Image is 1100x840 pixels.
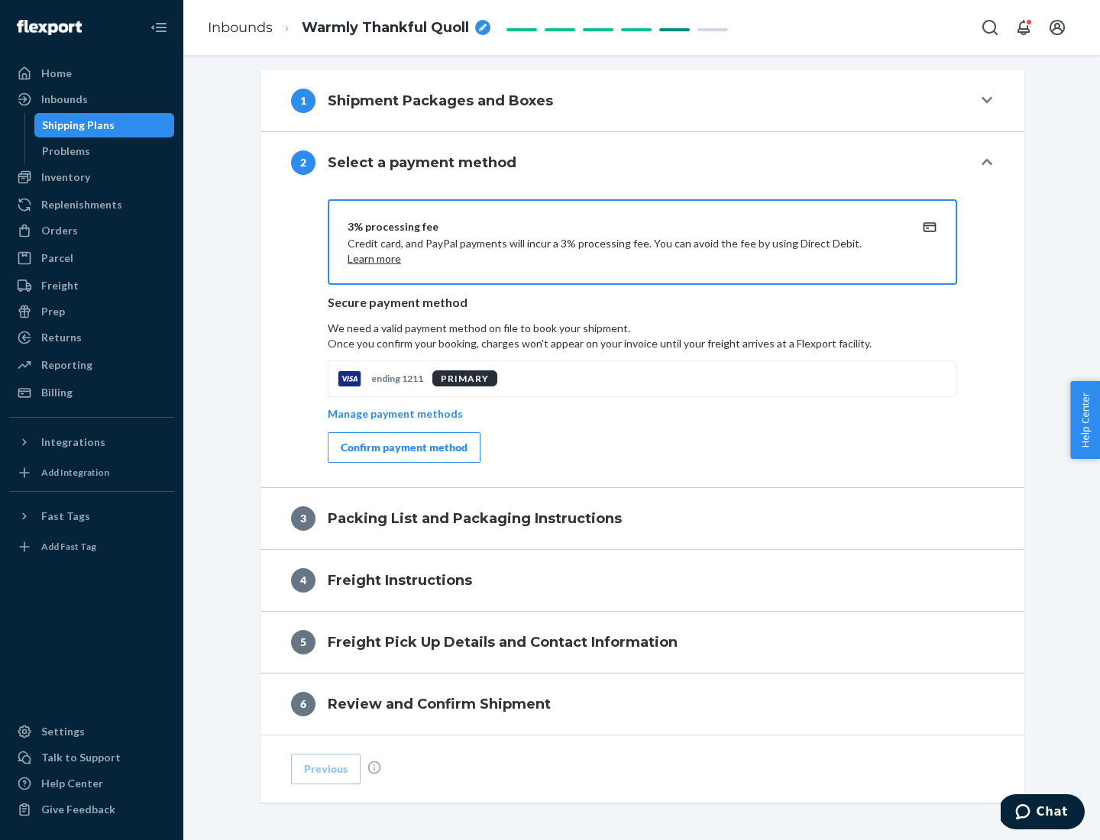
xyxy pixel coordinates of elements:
[328,336,957,351] p: Once you confirm your booking, charges won't appear on your invoice until your freight arrives at...
[41,724,85,739] div: Settings
[291,506,315,531] div: 3
[41,330,82,345] div: Returns
[328,694,551,714] h4: Review and Confirm Shipment
[1001,794,1085,832] iframe: Opens a widget where you can chat to one of our agents
[348,219,901,234] div: 3% processing fee
[1042,12,1072,43] button: Open account menu
[9,61,174,86] a: Home
[1008,12,1039,43] button: Open notifications
[348,251,401,267] button: Learn more
[260,674,1024,735] button: 6Review and Confirm Shipment
[41,435,105,450] div: Integrations
[208,19,273,36] a: Inbounds
[41,750,121,765] div: Talk to Support
[41,197,122,212] div: Replenishments
[41,304,65,319] div: Prep
[260,488,1024,549] button: 3Packing List and Packaging Instructions
[17,20,82,35] img: Flexport logo
[328,91,553,111] h4: Shipment Packages and Boxes
[328,432,480,463] button: Confirm payment method
[291,692,315,716] div: 6
[41,66,72,81] div: Home
[328,406,463,422] p: Manage payment methods
[328,509,622,528] h4: Packing List and Packaging Instructions
[34,113,175,137] a: Shipping Plans
[9,745,174,770] button: Talk to Support
[42,118,115,133] div: Shipping Plans
[9,535,174,559] a: Add Fast Tag
[9,246,174,270] a: Parcel
[9,325,174,350] a: Returns
[371,372,423,385] p: ending 1211
[9,273,174,298] a: Freight
[9,353,174,377] a: Reporting
[41,776,103,791] div: Help Center
[291,754,361,784] button: Previous
[41,540,96,553] div: Add Fast Tag
[41,802,115,817] div: Give Feedback
[9,192,174,217] a: Replenishments
[42,144,90,159] div: Problems
[328,570,472,590] h4: Freight Instructions
[328,321,957,351] p: We need a valid payment method on file to book your shipment.
[9,87,174,111] a: Inbounds
[196,5,503,50] ol: breadcrumbs
[9,380,174,405] a: Billing
[9,430,174,454] button: Integrations
[328,294,957,312] p: Secure payment method
[34,139,175,163] a: Problems
[9,218,174,243] a: Orders
[9,460,174,485] a: Add Integration
[348,236,901,267] p: Credit card, and PayPal payments will incur a 3% processing fee. You can avoid the fee by using D...
[328,632,678,652] h4: Freight Pick Up Details and Contact Information
[260,612,1024,673] button: 5Freight Pick Up Details and Contact Information
[302,18,469,38] span: Warmly Thankful Quoll
[9,771,174,796] a: Help Center
[41,92,88,107] div: Inbounds
[9,504,174,528] button: Fast Tags
[9,797,174,822] button: Give Feedback
[41,385,73,400] div: Billing
[9,719,174,744] a: Settings
[9,299,174,324] a: Prep
[291,150,315,175] div: 2
[291,630,315,654] div: 5
[341,440,467,455] div: Confirm payment method
[260,132,1024,193] button: 2Select a payment method
[328,153,516,173] h4: Select a payment method
[1070,381,1100,459] button: Help Center
[144,12,174,43] button: Close Navigation
[41,170,90,185] div: Inventory
[260,70,1024,131] button: 1Shipment Packages and Boxes
[41,278,79,293] div: Freight
[291,568,315,593] div: 4
[291,89,315,113] div: 1
[260,550,1024,611] button: 4Freight Instructions
[41,509,90,524] div: Fast Tags
[41,466,109,479] div: Add Integration
[41,250,73,266] div: Parcel
[41,223,78,238] div: Orders
[432,370,497,386] div: PRIMARY
[9,165,174,189] a: Inventory
[975,12,1005,43] button: Open Search Box
[41,357,92,373] div: Reporting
